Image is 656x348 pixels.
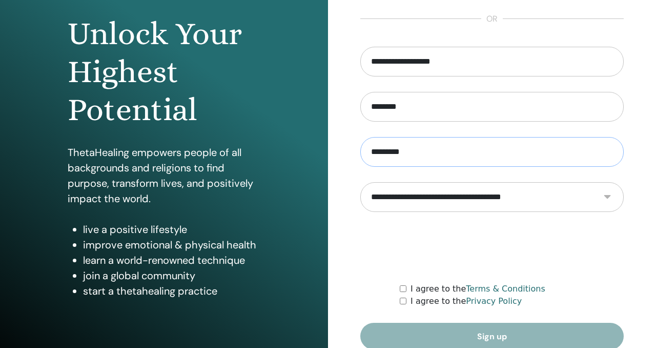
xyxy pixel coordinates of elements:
[83,253,261,268] li: learn a world-renowned technique
[411,295,522,307] label: I agree to the
[83,237,261,253] li: improve emotional & physical health
[83,222,261,237] li: live a positive lifestyle
[68,145,261,206] p: ThetaHealing empowers people of all backgrounds and religions to find purpose, transform lives, a...
[83,283,261,299] li: start a thetahealing practice
[68,15,261,129] h1: Unlock Your Highest Potential
[411,283,545,295] label: I agree to the
[466,296,522,306] a: Privacy Policy
[466,284,545,294] a: Terms & Conditions
[83,268,261,283] li: join a global community
[481,13,503,25] span: or
[414,227,570,267] iframe: reCAPTCHA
